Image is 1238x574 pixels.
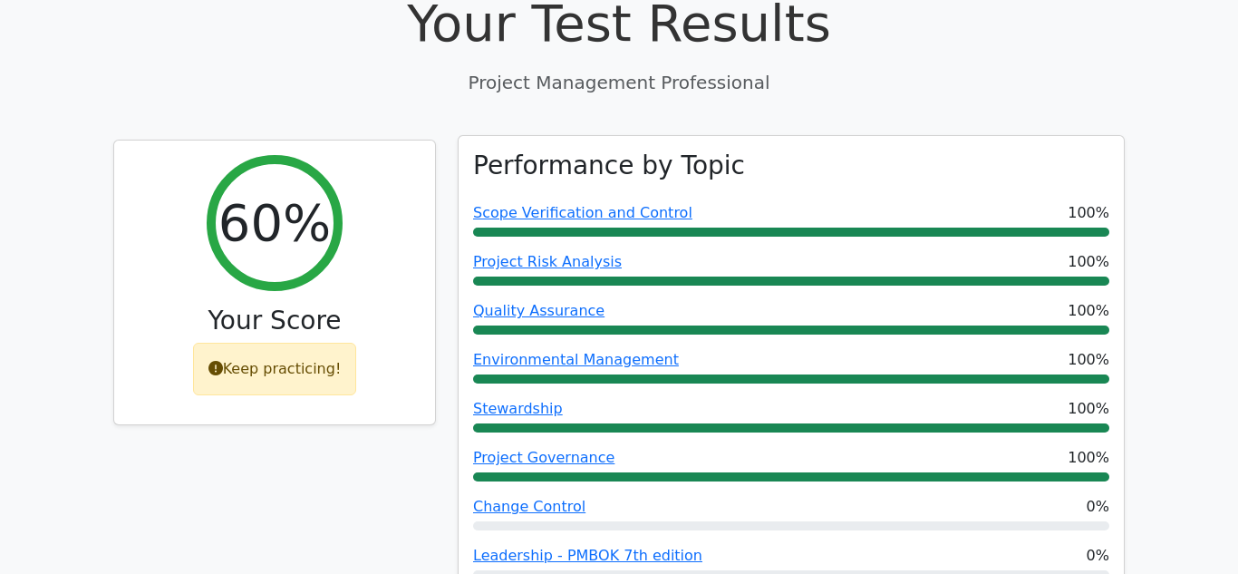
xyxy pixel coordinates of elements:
div: Keep practicing! [193,343,357,395]
h3: Performance by Topic [473,151,745,181]
span: 100% [1068,251,1109,273]
span: 100% [1068,398,1109,420]
span: 100% [1068,447,1109,469]
a: Project Risk Analysis [473,253,622,270]
a: Scope Verification and Control [473,204,692,221]
p: Project Management Professional [113,69,1125,96]
span: 100% [1068,349,1109,371]
a: Quality Assurance [473,302,604,319]
a: Stewardship [473,400,563,417]
span: 0% [1087,545,1109,567]
span: 0% [1087,496,1109,518]
a: Change Control [473,498,585,515]
a: Project Governance [473,449,614,466]
h2: 60% [218,192,331,253]
span: 100% [1068,300,1109,322]
a: Environmental Management [473,351,679,368]
h3: Your Score [129,306,421,336]
span: 100% [1068,202,1109,224]
a: Leadership - PMBOK 7th edition [473,547,702,564]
